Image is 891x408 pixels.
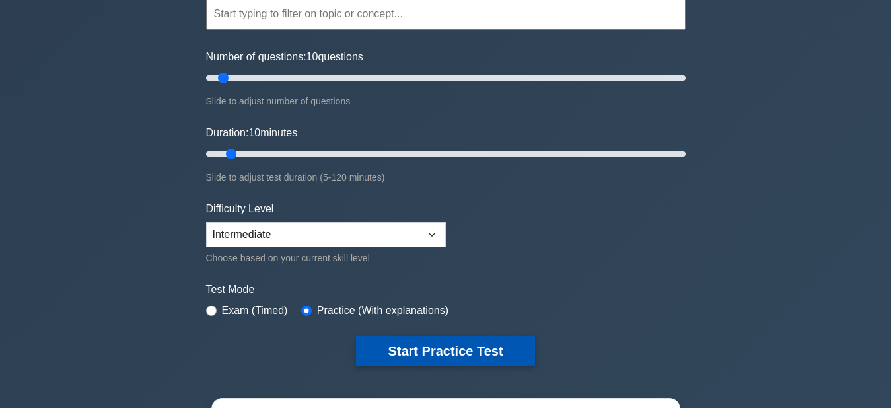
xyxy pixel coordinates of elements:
span: 10 [306,51,318,62]
button: Start Practice Test [356,336,534,366]
label: Test Mode [206,282,686,298]
div: Slide to adjust number of questions [206,93,686,109]
label: Duration: minutes [206,125,298,141]
label: Practice (With explanations) [317,303,448,319]
span: 10 [248,127,260,138]
label: Exam (Timed) [222,303,288,319]
div: Slide to adjust test duration (5-120 minutes) [206,169,686,185]
label: Number of questions: questions [206,49,363,65]
label: Difficulty Level [206,201,274,217]
div: Choose based on your current skill level [206,250,446,266]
